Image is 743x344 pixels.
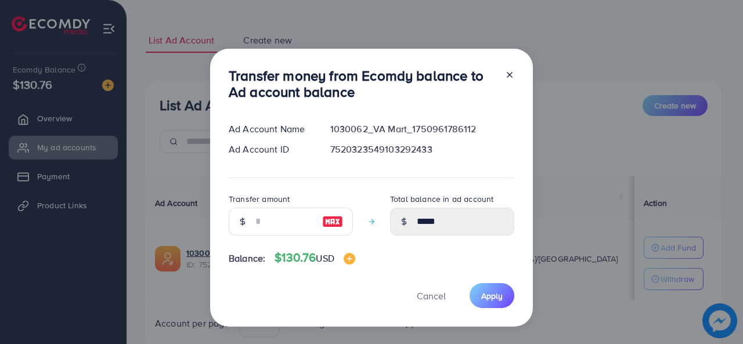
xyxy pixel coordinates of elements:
span: Balance: [229,252,265,265]
div: 1030062_VA Mart_1750961786112 [321,122,524,136]
span: USD [316,252,334,265]
div: Ad Account ID [219,143,321,156]
img: image [322,215,343,229]
h4: $130.76 [275,251,355,265]
div: 7520323549103292433 [321,143,524,156]
button: Cancel [402,283,460,308]
img: image [344,253,355,265]
div: Ad Account Name [219,122,321,136]
button: Apply [470,283,514,308]
h3: Transfer money from Ecomdy balance to Ad account balance [229,67,496,101]
label: Total balance in ad account [390,193,493,205]
label: Transfer amount [229,193,290,205]
span: Apply [481,290,503,302]
span: Cancel [417,289,446,302]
